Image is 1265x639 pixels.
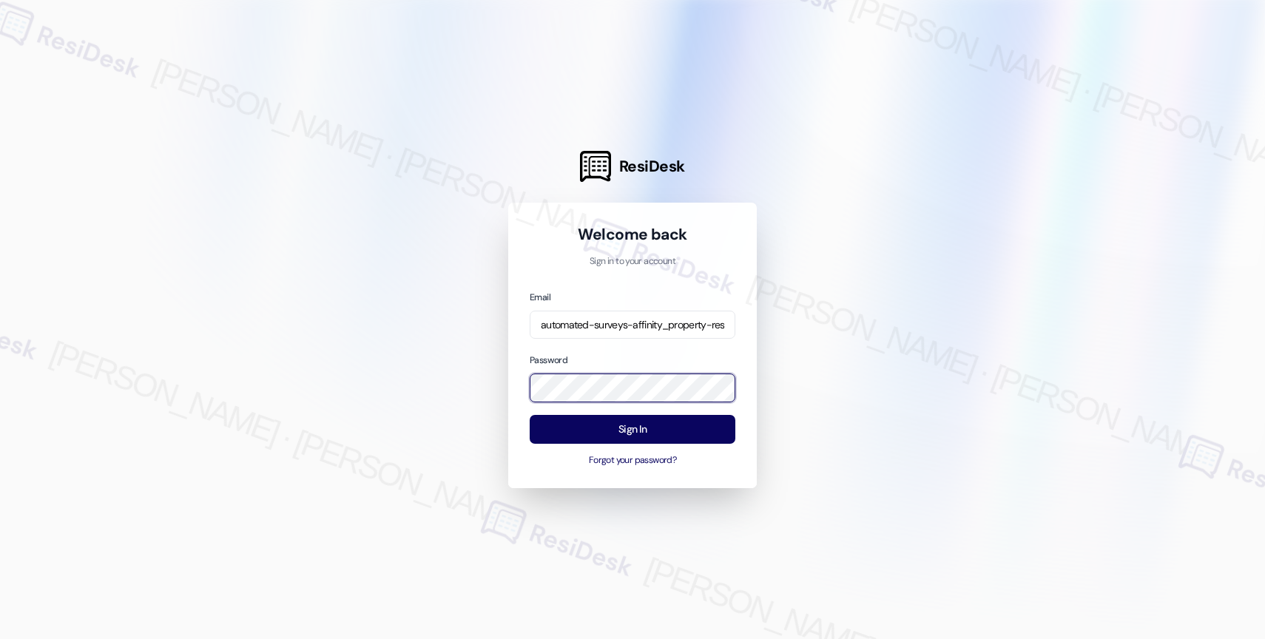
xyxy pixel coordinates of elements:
[530,311,735,339] input: name@example.com
[619,156,685,177] span: ResiDesk
[530,454,735,467] button: Forgot your password?
[530,354,567,366] label: Password
[580,151,611,182] img: ResiDesk Logo
[530,291,550,303] label: Email
[530,415,735,444] button: Sign In
[530,255,735,268] p: Sign in to your account
[530,224,735,245] h1: Welcome back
